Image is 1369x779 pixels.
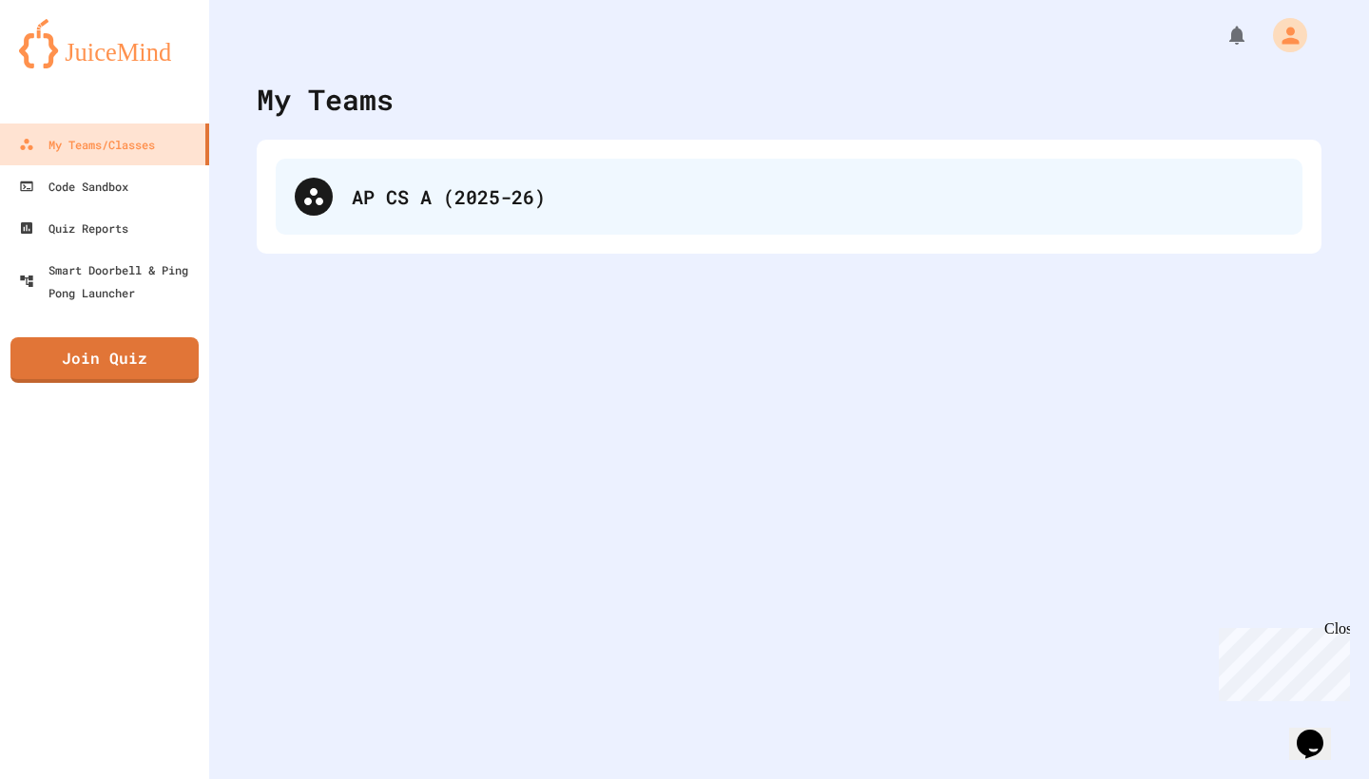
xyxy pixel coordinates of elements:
[19,217,128,239] div: Quiz Reports
[257,78,394,121] div: My Teams
[1190,19,1253,51] div: My Notifications
[1289,703,1350,760] iframe: chat widget
[1211,620,1350,701] iframe: chat widget
[352,182,1283,211] div: AP CS A (2025-26)
[19,133,155,156] div: My Teams/Classes
[19,258,202,304] div: Smart Doorbell & Ping Pong Launcher
[8,8,131,121] div: Chat with us now!Close
[19,19,190,68] img: logo-orange.svg
[19,175,128,198] div: Code Sandbox
[10,337,199,383] a: Join Quiz
[276,159,1302,235] div: AP CS A (2025-26)
[1253,13,1312,57] div: My Account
